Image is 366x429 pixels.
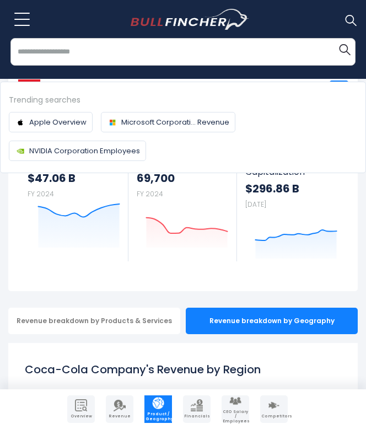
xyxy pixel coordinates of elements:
[144,395,172,423] a: Company Product/Geography
[183,395,211,423] a: Company Financials
[146,412,171,421] span: Product / Geography
[222,395,249,423] a: Company Employees
[18,79,41,102] img: KO logo
[9,141,146,161] a: NVIDIA Corporation Employees
[15,117,26,128] img: Company logo
[19,146,128,250] a: Revenue $47.06 B FY 2024
[28,171,120,185] strong: $47.06 B
[137,189,163,199] small: FY 2024
[245,156,337,177] span: Market Capitalization
[186,308,358,334] div: Revenue breakdown by Geography
[121,116,229,128] span: Microsoft Corporati... Revenue
[28,189,54,199] small: FY 2024
[333,38,356,60] button: Search
[128,146,236,250] a: Employees 69,700 FY 2024
[245,200,266,209] small: [DATE]
[9,112,93,132] a: Apple Overview
[29,116,87,128] span: Apple Overview
[131,9,249,30] img: bullfincher logo
[107,117,118,128] img: Company logo
[68,414,94,419] span: Overview
[67,395,95,423] a: Company Overview
[261,414,287,419] span: Competitors
[17,81,136,100] a: Coca-Cola Company
[8,308,180,334] div: Revenue breakdown by Products & Services
[106,395,133,423] a: Company Revenue
[260,395,288,423] a: Company Competitors
[223,410,248,423] span: CEO Salary / Employees
[131,9,249,30] a: Go to homepage
[245,181,337,196] strong: $296.86 B
[107,414,132,419] span: Revenue
[15,146,26,157] img: Company logo
[29,145,140,157] span: NVIDIA Corporation Employees
[101,112,235,132] a: Microsoft Corporati... Revenue
[9,94,357,106] div: Trending searches
[137,171,228,185] strong: 69,700
[329,81,349,100] a: +
[184,414,209,419] span: Financials
[25,361,341,378] h1: Coca-Cola Company's Revenue by Region
[237,146,346,261] a: Market Capitalization $296.86 B [DATE]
